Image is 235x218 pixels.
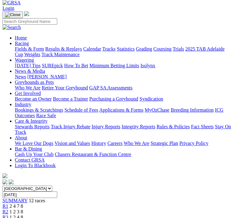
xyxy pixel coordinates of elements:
a: How To Bet [64,63,88,68]
img: Close [5,12,20,17]
a: SUREpick [42,63,63,68]
a: ICG Outcomes [15,107,224,118]
div: Greyhounds as Pets [15,85,233,91]
img: twitter.svg [9,179,14,184]
img: facebook.svg [2,179,7,184]
a: Trials [173,46,184,51]
a: R2 [2,209,8,214]
img: logo-grsa-white.png [2,173,7,178]
span: 2 4 7 8 [10,204,23,209]
span: 12 races [29,198,45,203]
a: Login [2,6,14,11]
a: 2025 TAB Adelaide Cup [15,46,224,57]
a: Fields & Form [15,46,44,51]
a: Home [15,35,27,40]
a: News [15,74,26,79]
a: Strategic Plan [151,141,178,146]
a: Calendar [83,46,101,51]
a: About [15,135,27,140]
a: Results & Replays [45,46,82,51]
a: Isolynx [140,63,155,68]
a: Stay On Track [15,124,231,135]
span: 1 2 3 8 [10,209,23,214]
div: Get Involved [15,96,233,102]
a: Purchasing a Greyhound [89,96,138,101]
a: Get Involved [15,91,41,96]
a: Statistics [117,46,135,51]
a: Who We Are [124,141,149,146]
a: Integrity Reports [122,124,155,129]
a: Tracks [102,46,116,51]
div: Care & Integrity [15,124,233,135]
a: R1 [2,204,8,209]
button: Toggle navigation [2,11,23,18]
a: MyOzChase [145,107,169,113]
a: Grading [136,46,152,51]
a: We Love Our Dogs [15,141,53,146]
div: Wagering [15,63,233,68]
a: Bookings & Scratchings [15,107,63,113]
a: Breeding Information [171,107,214,113]
a: Become an Owner [15,96,52,101]
a: Race Safe [36,113,56,118]
a: Applications & Forms [99,107,143,113]
a: Vision and Values [54,141,90,146]
a: Become a Trainer [53,96,88,101]
img: Search [2,25,21,30]
a: Careers [107,141,122,146]
a: Weights [24,52,40,57]
a: Racing [15,41,29,46]
a: Privacy Policy [179,141,208,146]
a: GAP SA Assessments [89,85,133,90]
a: Schedule of Fees [64,107,98,113]
a: Industry [15,102,31,107]
div: About [15,141,233,146]
a: Wagering [15,57,34,63]
a: Track Maintenance [41,52,79,57]
input: Search [2,18,57,25]
a: [PERSON_NAME] [27,74,66,79]
a: Care & Integrity [15,118,48,124]
a: Greyhounds as Pets [15,80,54,85]
a: Who We Are [15,85,41,90]
a: Rules & Policies [156,124,190,129]
a: Retire Your Greyhound [42,85,88,90]
a: News & Media [15,68,45,74]
a: Coursing [153,46,172,51]
a: History [91,141,106,146]
a: Cash Up Your Club [15,152,53,157]
a: Chasers Restaurant & Function Centre [55,152,131,157]
a: Track Injury Rebate [51,124,90,129]
a: Bar & Dining [15,146,42,151]
a: Syndication [139,96,163,101]
div: Bar & Dining [15,152,233,157]
a: SUMMARY [2,198,28,203]
a: Fact Sheets [191,124,214,129]
a: Login To Blackbook [15,163,56,168]
a: [DATE] Tips [15,63,41,68]
img: logo-grsa-white.png [24,11,29,16]
a: Minimum Betting Limits [89,63,139,68]
a: Stewards Reports [15,124,49,129]
input: Select date [2,191,57,198]
div: News & Media [15,74,233,80]
div: Racing [15,46,233,57]
div: Industry [15,107,233,118]
a: Contact GRSA [15,157,45,162]
a: Injury Reports [92,124,120,129]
